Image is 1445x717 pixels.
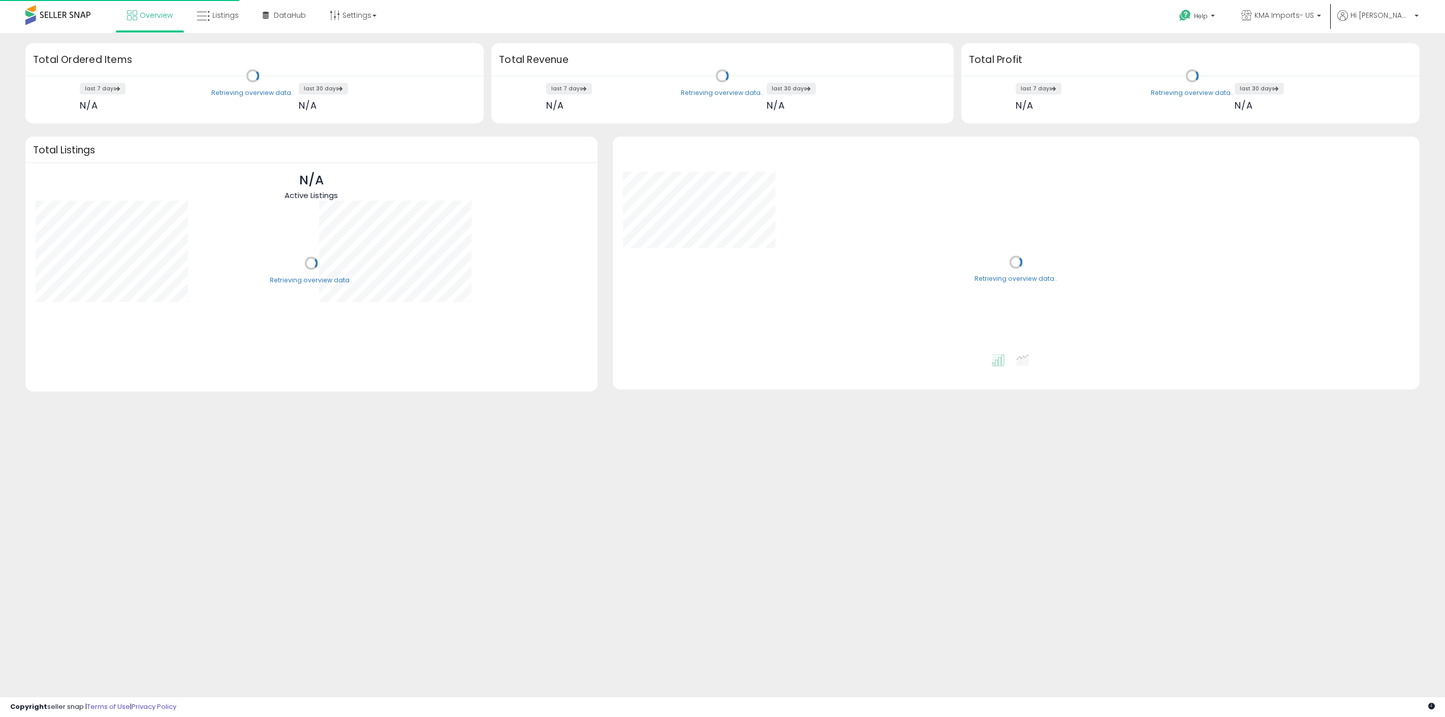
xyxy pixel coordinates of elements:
span: Help [1194,12,1208,20]
div: Retrieving overview data.. [975,275,1057,284]
span: Listings [212,10,239,20]
span: KMA Imports- US [1254,10,1314,20]
span: Overview [140,10,173,20]
a: Help [1171,2,1225,33]
div: Retrieving overview data.. [681,88,764,97]
div: Retrieving overview data.. [1151,88,1234,97]
a: Hi [PERSON_NAME] [1337,10,1419,33]
div: Retrieving overview data.. [270,276,353,285]
span: DataHub [274,10,306,20]
span: Hi [PERSON_NAME] [1350,10,1411,20]
i: Get Help [1179,9,1191,22]
div: Retrieving overview data.. [211,88,294,97]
